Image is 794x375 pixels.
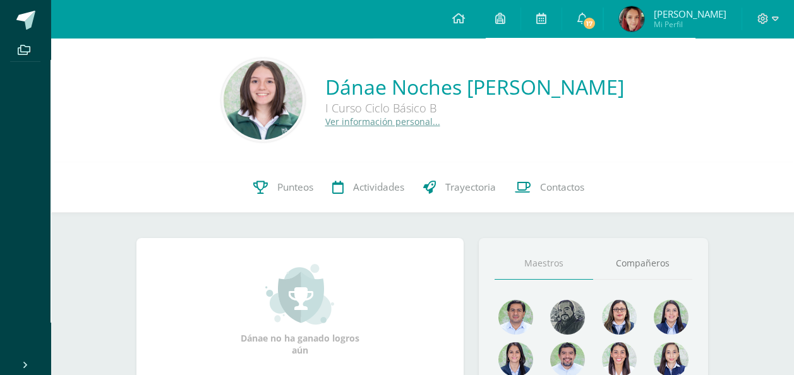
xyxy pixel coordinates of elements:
[265,263,334,326] img: achievement_small.png
[495,247,594,280] a: Maestros
[325,100,624,116] div: I Curso Ciclo Básico B
[244,162,323,213] a: Punteos
[505,162,594,213] a: Contactos
[237,263,363,356] div: Dánae no ha ganado logros aún
[654,19,726,30] span: Mi Perfil
[325,116,440,128] a: Ver información personal...
[325,73,624,100] a: Dánae Noches [PERSON_NAME]
[582,16,596,30] span: 17
[277,181,313,194] span: Punteos
[550,300,585,335] img: 4179e05c207095638826b52d0d6e7b97.png
[593,247,692,280] a: Compañeros
[498,300,533,335] img: 1e7bfa517bf798cc96a9d855bf172288.png
[540,181,584,194] span: Contactos
[224,61,303,140] img: eae96256c26306b8db677d3f0bfc9032.png
[654,8,726,20] span: [PERSON_NAME]
[323,162,414,213] a: Actividades
[414,162,505,213] a: Trayectoria
[445,181,496,194] span: Trayectoria
[602,300,637,335] img: 9e1b7ce4e6aa0d8e84a9b74fa5951954.png
[654,300,689,335] img: 421193c219fb0d09e137c3cdd2ddbd05.png
[353,181,404,194] span: Actividades
[619,6,644,32] img: 1cdd0a7f21a1b83a6925c03ddac28e9e.png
